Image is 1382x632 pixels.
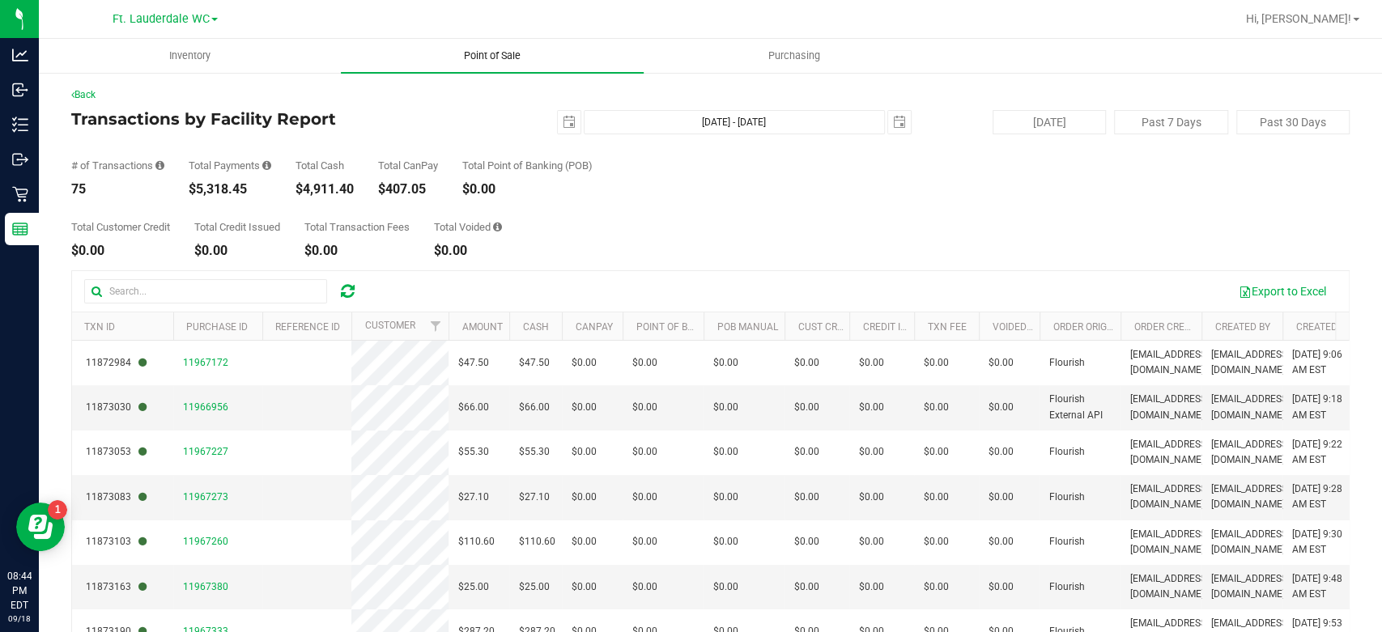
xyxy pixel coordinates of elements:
[147,49,232,63] span: Inventory
[1130,571,1209,602] span: [EMAIL_ADDRESS][DOMAIN_NAME]
[442,49,542,63] span: Point of Sale
[155,160,164,171] i: Count of all successful payment transactions, possibly including voids, refunds, and cash-back fr...
[48,500,67,520] iframe: Resource center unread badge
[462,160,593,171] div: Total Point of Banking (POB)
[636,321,751,333] a: Point of Banking (POB)
[1133,321,1221,333] a: Order Created By
[558,111,580,134] span: select
[632,534,657,549] span: $0.00
[713,534,738,549] span: $0.00
[71,89,96,100] a: Back
[113,12,210,26] span: Ft. Lauderdale WC
[794,579,819,595] span: $0.00
[1130,527,1209,558] span: [EMAIL_ADDRESS][DOMAIN_NAME]
[296,183,354,196] div: $4,911.40
[924,490,949,505] span: $0.00
[1211,392,1290,422] span: [EMAIL_ADDRESS][DOMAIN_NAME]
[992,321,1072,333] a: Voided Payment
[12,186,28,202] inline-svg: Retail
[84,279,327,303] input: Search...
[1049,392,1111,422] span: Flourish External API
[84,321,115,333] a: TXN ID
[1049,444,1085,460] span: Flourish
[572,444,597,460] span: $0.00
[794,355,819,371] span: $0.00
[859,579,884,595] span: $0.00
[296,160,354,171] div: Total Cash
[71,183,164,196] div: 75
[927,321,966,333] a: Txn Fee
[572,579,597,595] span: $0.00
[1292,392,1354,422] span: [DATE] 9:18 AM EST
[304,222,410,232] div: Total Transaction Fees
[1052,321,1116,333] a: Order Origin
[924,355,949,371] span: $0.00
[12,151,28,168] inline-svg: Outbound
[275,321,340,333] a: Reference ID
[713,444,738,460] span: $0.00
[519,355,550,371] span: $47.50
[859,534,884,549] span: $0.00
[1049,579,1085,595] span: Flourish
[189,160,271,171] div: Total Payments
[746,49,842,63] span: Purchasing
[341,39,643,73] a: Point of Sale
[86,400,147,415] span: 11873030
[86,490,147,505] span: 11873083
[989,534,1014,549] span: $0.00
[1236,110,1350,134] button: Past 30 Days
[183,536,228,547] span: 11967260
[924,444,949,460] span: $0.00
[993,110,1106,134] button: [DATE]
[632,355,657,371] span: $0.00
[989,444,1014,460] span: $0.00
[1211,571,1290,602] span: [EMAIL_ADDRESS][DOMAIN_NAME]
[86,534,147,549] span: 11873103
[797,321,857,333] a: Cust Credit
[1130,347,1209,378] span: [EMAIL_ADDRESS][DOMAIN_NAME]
[794,400,819,415] span: $0.00
[924,400,949,415] span: $0.00
[12,82,28,98] inline-svg: Inbound
[575,321,612,333] a: CanPay
[1295,321,1350,333] a: Created At
[924,534,949,549] span: $0.00
[1049,534,1085,549] span: Flourish
[794,490,819,505] span: $0.00
[183,581,228,592] span: 11967380
[378,183,438,196] div: $407.05
[1114,110,1227,134] button: Past 7 Days
[183,446,228,457] span: 11967227
[713,355,738,371] span: $0.00
[189,183,271,196] div: $5,318.45
[462,183,593,196] div: $0.00
[862,321,929,333] a: Credit Issued
[7,613,32,625] p: 09/18
[194,244,280,257] div: $0.00
[522,321,548,333] a: Cash
[632,490,657,505] span: $0.00
[12,221,28,237] inline-svg: Reports
[1292,347,1354,378] span: [DATE] 9:06 AM EST
[924,579,949,595] span: $0.00
[1228,278,1337,305] button: Export to Excel
[859,355,884,371] span: $0.00
[572,400,597,415] span: $0.00
[458,579,489,595] span: $25.00
[378,160,438,171] div: Total CanPay
[1214,321,1269,333] a: Created By
[1292,571,1354,602] span: [DATE] 9:48 AM EST
[1049,355,1085,371] span: Flourish
[183,357,228,368] span: 11967172
[1211,481,1290,512] span: [EMAIL_ADDRESS][DOMAIN_NAME]
[71,244,170,257] div: $0.00
[1130,481,1209,512] span: [EMAIL_ADDRESS][DOMAIN_NAME]
[86,579,147,595] span: 11873163
[1292,437,1354,468] span: [DATE] 9:22 AM EST
[1292,527,1354,558] span: [DATE] 9:30 AM EST
[632,579,657,595] span: $0.00
[86,355,147,371] span: 11872984
[461,321,502,333] a: Amount
[717,321,777,333] a: POB Manual
[71,110,497,128] h4: Transactions by Facility Report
